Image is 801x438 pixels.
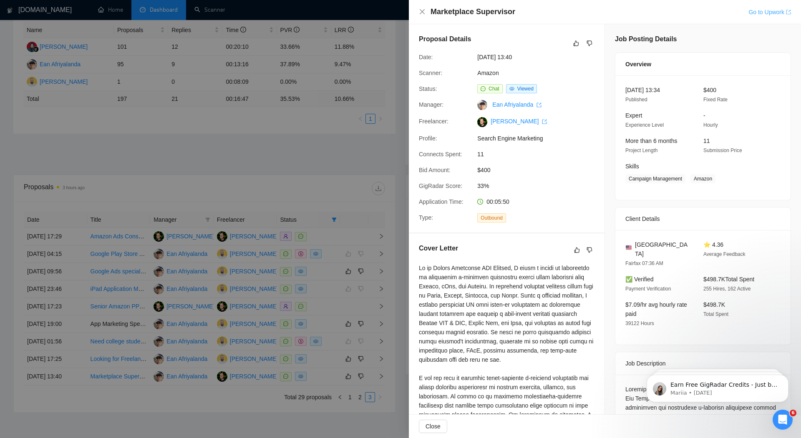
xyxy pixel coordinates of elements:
span: like [574,247,580,253]
span: More than 6 months [625,138,678,144]
span: eye [509,86,514,91]
span: Experience Level [625,122,664,128]
span: Published [625,97,647,103]
h5: Proposal Details [419,34,471,44]
span: 255 Hires, 162 Active [703,286,751,292]
span: Scanner: [419,70,442,76]
img: c1ggvvhzv4-VYMujOMOeOswZPknE9dRuz1DQySv16Er8A15XMhSXDpGmfSVHCyPYds [477,117,487,127]
span: $498.7K [703,301,725,308]
h5: Job Posting Details [615,34,677,44]
span: 33% [477,181,602,190]
a: [PERSON_NAME] export [491,118,547,125]
span: Bid Amount: [419,167,451,173]
span: message [481,86,486,91]
span: Status: [419,85,437,92]
span: Campaign Management [625,174,685,183]
span: Type: [419,214,433,221]
a: Go to Upworkexport [748,9,791,15]
span: dislike [587,247,592,253]
span: Fixed Rate [703,97,728,103]
span: Project Length [625,148,657,153]
span: Freelancer: [419,118,448,125]
p: Message from Mariia, sent 6w ago [36,32,144,40]
span: Expert [625,112,642,119]
span: dislike [587,40,592,47]
button: Close [419,420,447,433]
span: Chat [489,86,499,92]
span: Payment Verification [625,286,671,292]
span: Earn Free GigRadar Credits - Just by Sharing Your Story! 💬 Want more credits for sending proposal... [36,24,144,230]
iframe: Intercom notifications message [634,357,801,415]
span: export [786,10,791,15]
span: Profile: [419,135,437,142]
span: Average Feedback [703,251,746,257]
button: like [572,245,582,255]
span: Total Spent [703,311,728,317]
span: 11 [477,150,602,159]
span: 39122 Hours [625,320,654,326]
a: Amazon [477,70,499,76]
div: Job Description [625,352,781,375]
img: 🇺🇸 [626,245,632,250]
span: [GEOGRAPHIC_DATA] [635,240,690,258]
h5: Cover Letter [419,243,458,253]
span: Hourly [703,122,718,128]
span: $7.09/hr avg hourly rate paid [625,301,687,317]
span: Amazon [690,174,715,183]
span: export [542,119,547,124]
iframe: Intercom live chat [773,410,793,430]
span: $400 [703,87,716,93]
button: dislike [584,245,594,255]
span: like [573,40,579,47]
span: Search Engine Marketing [477,134,602,143]
span: Manager: [419,101,443,108]
span: Skills [625,163,639,170]
span: close [419,8,426,15]
h4: Marketplace Supervisor [431,7,515,17]
span: 6 [790,410,796,416]
span: 00:05:50 [486,198,509,205]
span: Date: [419,54,433,60]
span: Outbound [477,213,506,223]
span: [DATE] 13:40 [477,53,602,62]
span: Close [426,422,441,431]
span: Viewed [517,86,534,92]
span: GigRadar Score: [419,183,462,189]
span: ✅ Verified [625,276,654,283]
span: - [703,112,705,119]
span: Overview [625,60,651,69]
button: like [571,38,581,48]
span: $498.7K Total Spent [703,276,754,283]
span: ⭐ 4.36 [703,241,723,248]
a: Ean Afriyalanda export [492,101,542,108]
span: $400 [477,165,602,175]
span: Submission Price [703,148,742,153]
span: [DATE] 13:34 [625,87,660,93]
button: dislike [584,38,594,48]
span: clock-circle [477,199,483,205]
span: Connects Spent: [419,151,462,158]
button: Close [419,8,426,15]
div: Client Details [625,208,781,230]
span: Fairfax 07:36 AM [625,260,663,266]
span: 11 [703,138,710,144]
span: export [537,103,542,108]
span: Application Time: [419,198,463,205]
